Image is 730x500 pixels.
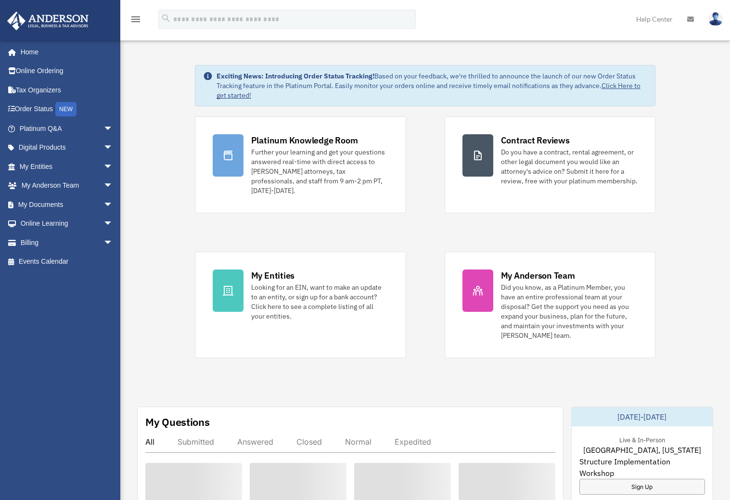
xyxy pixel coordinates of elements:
span: arrow_drop_down [103,195,123,215]
a: Platinum Q&Aarrow_drop_down [7,119,128,138]
i: menu [130,13,141,25]
a: Online Ordering [7,62,128,81]
a: Click Here to get started! [217,81,640,100]
i: search [161,13,171,24]
a: Sign Up [579,479,705,495]
span: arrow_drop_down [103,119,123,139]
a: Platinum Knowledge Room Further your learning and get your questions answered real-time with dire... [195,116,406,213]
a: My Entities Looking for an EIN, want to make an update to an entity, or sign up for a bank accoun... [195,252,406,358]
div: Platinum Knowledge Room [251,134,358,146]
div: Further your learning and get your questions answered real-time with direct access to [PERSON_NAM... [251,147,388,195]
a: Billingarrow_drop_down [7,233,128,252]
div: Answered [237,437,273,447]
span: [GEOGRAPHIC_DATA], [US_STATE] [583,444,701,456]
a: My Entitiesarrow_drop_down [7,157,128,176]
div: My Anderson Team [501,269,575,282]
a: Home [7,42,123,62]
div: Submitted [178,437,214,447]
span: arrow_drop_down [103,214,123,234]
span: arrow_drop_down [103,157,123,177]
div: Did you know, as a Platinum Member, you have an entire professional team at your disposal? Get th... [501,282,638,340]
div: My Questions [145,415,210,429]
div: Looking for an EIN, want to make an update to an entity, or sign up for a bank account? Click her... [251,282,388,321]
div: Closed [296,437,322,447]
div: Expedited [395,437,431,447]
a: Order StatusNEW [7,100,128,119]
a: My Anderson Teamarrow_drop_down [7,176,128,195]
a: menu [130,17,141,25]
div: Do you have a contract, rental agreement, or other legal document you would like an attorney's ad... [501,147,638,186]
a: Digital Productsarrow_drop_down [7,138,128,157]
a: Events Calendar [7,252,128,271]
div: NEW [55,102,77,116]
div: Normal [345,437,371,447]
span: arrow_drop_down [103,233,123,253]
img: User Pic [708,12,723,26]
a: My Documentsarrow_drop_down [7,195,128,214]
span: arrow_drop_down [103,176,123,196]
a: Tax Organizers [7,80,128,100]
strong: Exciting News: Introducing Order Status Tracking! [217,72,374,80]
div: Contract Reviews [501,134,570,146]
div: Based on your feedback, we're thrilled to announce the launch of our new Order Status Tracking fe... [217,71,648,100]
div: Live & In-Person [612,434,673,444]
a: My Anderson Team Did you know, as a Platinum Member, you have an entire professional team at your... [445,252,656,358]
div: All [145,437,154,447]
span: arrow_drop_down [103,138,123,158]
img: Anderson Advisors Platinum Portal [4,12,91,30]
div: [DATE]-[DATE] [572,407,713,426]
div: My Entities [251,269,295,282]
a: Contract Reviews Do you have a contract, rental agreement, or other legal document you would like... [445,116,656,213]
span: Structure Implementation Workshop [579,456,705,479]
a: Online Learningarrow_drop_down [7,214,128,233]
